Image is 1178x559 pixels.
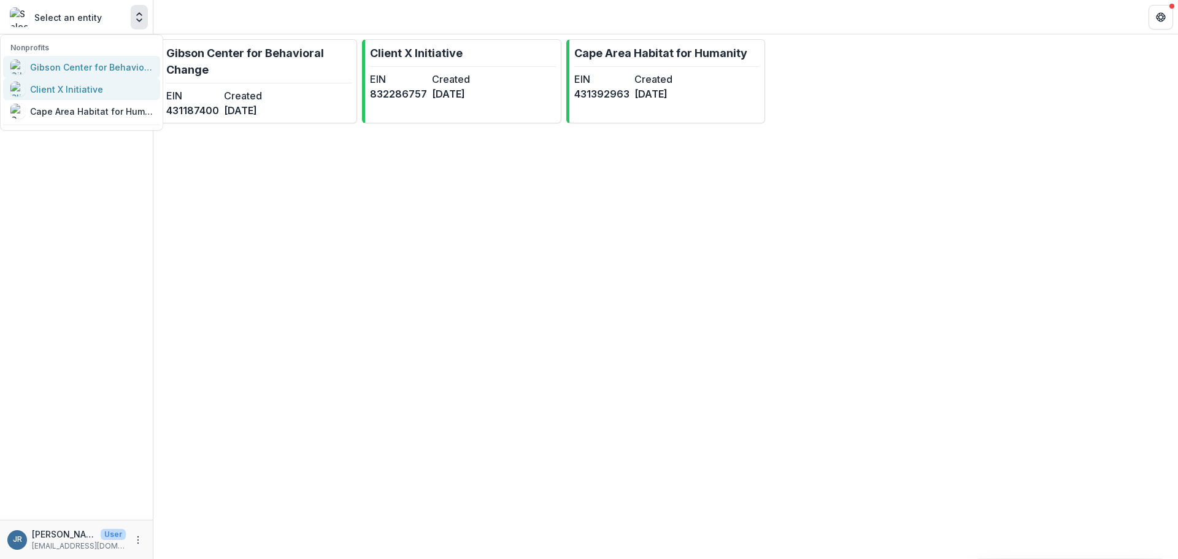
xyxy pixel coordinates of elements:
[574,72,629,87] dt: EIN
[34,11,102,24] p: Select an entity
[13,536,22,544] div: Janice Ruesler
[101,529,126,540] p: User
[370,45,463,61] p: Client X Initiative
[131,533,145,547] button: More
[131,5,148,29] button: Open entity switcher
[166,45,352,78] p: Gibson Center for Behavioral Change
[32,528,96,541] p: [PERSON_NAME]
[432,87,489,101] dd: [DATE]
[158,39,357,123] a: Gibson Center for Behavioral ChangeEIN431187400Created[DATE]
[634,72,690,87] dt: Created
[370,87,427,101] dd: 832286757
[574,87,629,101] dd: 431392963
[432,72,489,87] dt: Created
[224,103,277,118] dd: [DATE]
[10,7,29,27] img: Select an entity
[32,541,126,552] p: [EMAIL_ADDRESS][DOMAIN_NAME]
[362,39,561,123] a: Client X InitiativeEIN832286757Created[DATE]
[166,103,219,118] dd: 431187400
[370,72,427,87] dt: EIN
[574,45,747,61] p: Cape Area Habitat for Humanity
[566,39,765,123] a: Cape Area Habitat for HumanityEIN431392963Created[DATE]
[166,88,219,103] dt: EIN
[634,87,690,101] dd: [DATE]
[224,88,277,103] dt: Created
[1149,5,1173,29] button: Get Help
